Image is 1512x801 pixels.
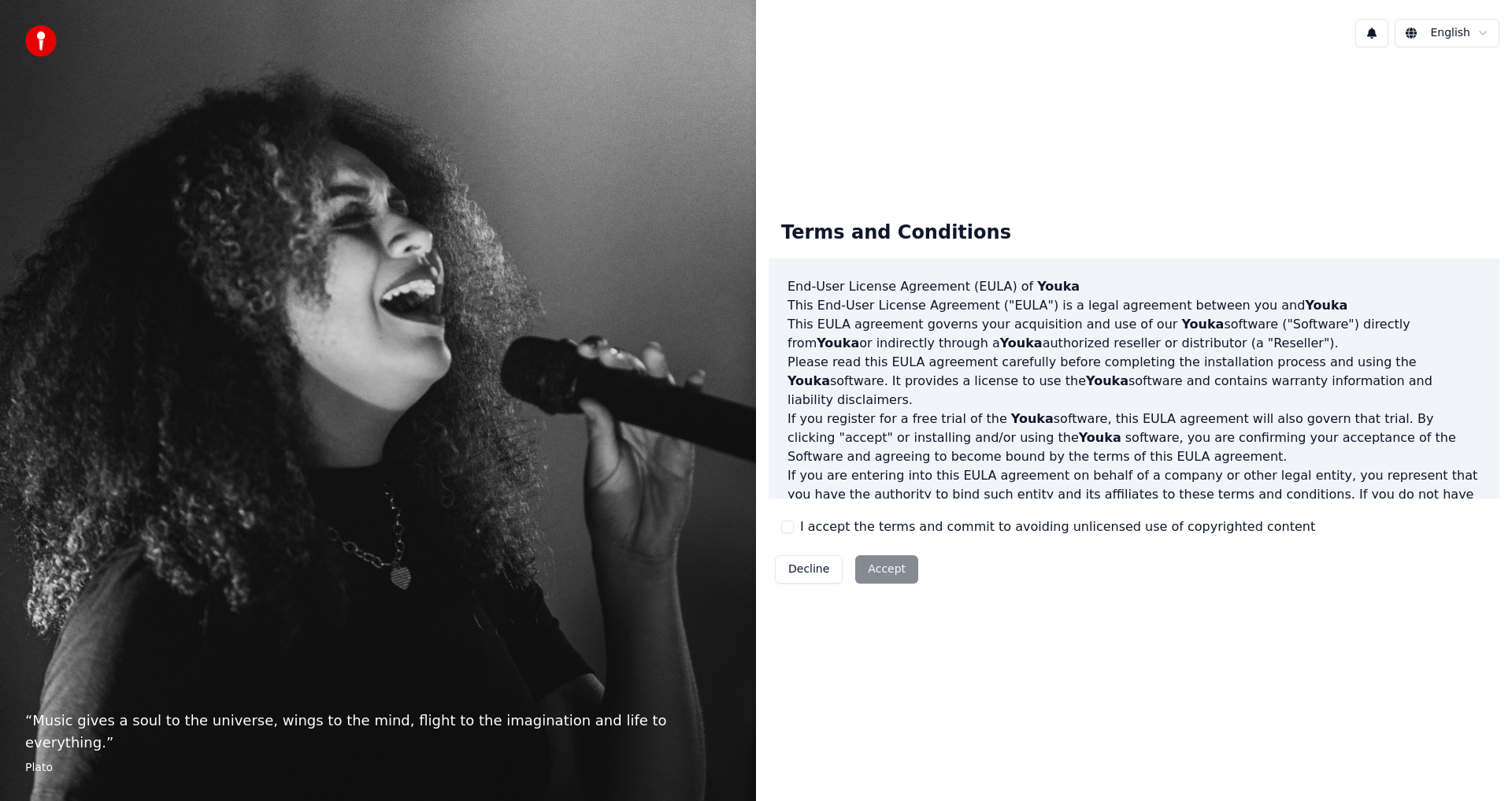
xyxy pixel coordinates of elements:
[1037,279,1080,294] span: Youka
[1011,411,1054,426] span: Youka
[1181,317,1224,332] span: Youka
[25,760,731,776] footer: Plato
[787,410,1480,466] p: If you register for a free trial of the software, this EULA agreement will also govern that trial...
[787,466,1480,542] p: If you are entering into this EULA agreement on behalf of a company or other legal entity, you re...
[1305,298,1347,313] span: Youka
[775,555,843,584] button: Decline
[787,353,1480,410] p: Please read this EULA agreement carefully before completing the installation process and using th...
[787,277,1480,296] h3: End-User License Agreement (EULA) of
[769,208,1024,258] div: Terms and Conditions
[787,373,830,388] span: Youka
[787,296,1480,315] p: This End-User License Agreement ("EULA") is a legal agreement between you and
[1086,373,1128,388] span: Youka
[25,25,57,57] img: youka
[787,315,1480,353] p: This EULA agreement governs your acquisition and use of our software ("Software") directly from o...
[25,710,731,754] p: “ Music gives a soul to the universe, wings to the mind, flight to the imagination and life to ev...
[1000,336,1043,350] span: Youka
[800,517,1315,536] label: I accept the terms and commit to avoiding unlicensed use of copyrighted content
[1079,430,1121,445] span: Youka
[817,336,859,350] span: Youka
